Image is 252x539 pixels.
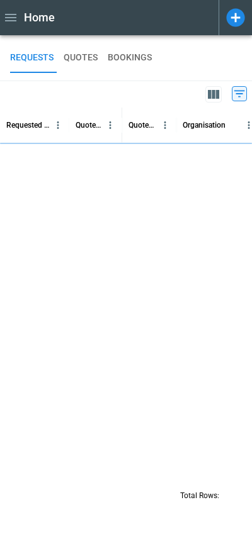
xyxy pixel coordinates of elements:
div: Requested Route [6,121,50,130]
p: Total Rows: [180,491,219,501]
h1: Home [24,10,55,25]
button: Requested Route column menu [50,117,66,133]
button: REQUESTS [10,43,54,73]
button: BOOKINGS [108,43,152,73]
button: Quoted Price column menu [157,117,173,133]
div: Organisation [183,121,226,130]
button: Quoted Route column menu [102,117,118,133]
div: Quoted Route [76,121,102,130]
button: QUOTES [64,43,98,73]
div: Quoted Price [129,121,157,130]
